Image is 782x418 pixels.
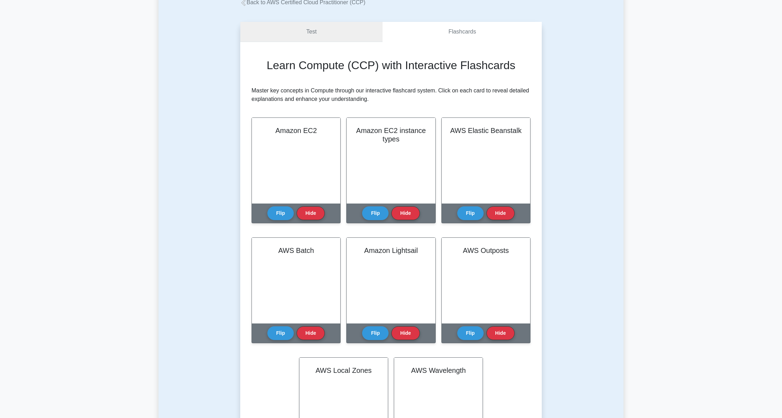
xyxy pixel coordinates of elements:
[403,366,474,375] h2: AWS Wavelength
[457,206,484,220] button: Flip
[260,246,332,255] h2: AWS Batch
[297,206,325,220] button: Hide
[450,126,522,135] h2: AWS Elastic Beanstalk
[260,126,332,135] h2: Amazon EC2
[391,206,420,220] button: Hide
[362,326,389,340] button: Flip
[391,326,420,340] button: Hide
[267,206,294,220] button: Flip
[355,126,427,143] h2: Amazon EC2 instance types
[486,206,515,220] button: Hide
[267,326,294,340] button: Flip
[362,206,389,220] button: Flip
[297,326,325,340] button: Hide
[308,366,379,375] h2: AWS Local Zones
[383,22,542,42] a: Flashcards
[252,86,530,103] p: Master key concepts in Compute through our interactive flashcard system. Click on each card to re...
[240,22,383,42] a: Test
[355,246,427,255] h2: Amazon Lightsail
[267,59,515,72] h2: Learn Compute (CCP) with Interactive Flashcards
[486,326,515,340] button: Hide
[450,246,522,255] h2: AWS Outposts
[457,326,484,340] button: Flip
